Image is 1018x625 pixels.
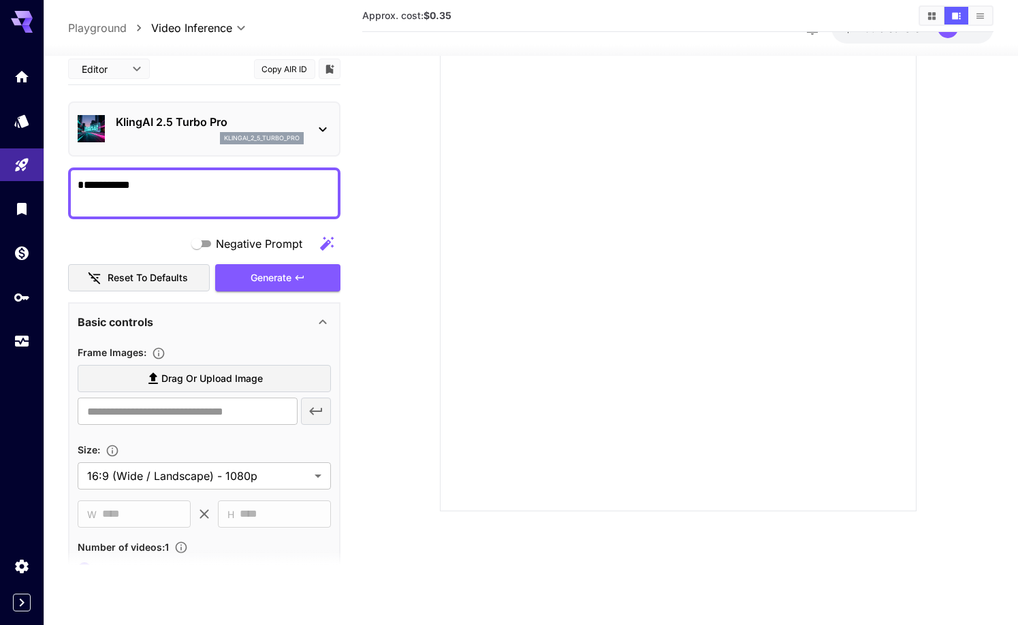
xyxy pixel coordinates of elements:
[362,10,451,21] span: Approx. cost:
[216,236,302,252] span: Negative Prompt
[161,370,263,387] span: Drag or upload image
[944,7,968,25] button: Show media in video view
[845,22,879,34] span: $14.39
[13,594,31,611] button: Expand sidebar
[78,306,331,338] div: Basic controls
[78,364,331,392] label: Drag or upload image
[919,5,993,26] div: Show media in grid viewShow media in video viewShow media in list view
[14,157,30,174] div: Playground
[14,558,30,575] div: Settings
[68,263,210,291] button: Reset to defaults
[14,289,30,306] div: API Keys
[78,444,100,455] span: Size :
[879,22,927,34] span: credits left
[215,263,340,291] button: Generate
[82,62,124,76] span: Editor
[146,347,171,360] button: Upload frame images.
[424,10,451,21] b: $0.35
[920,7,944,25] button: Show media in grid view
[151,20,232,36] span: Video Inference
[78,541,169,552] span: Number of videos : 1
[224,133,300,143] p: klingai_2_5_turbo_pro
[68,20,151,36] nav: breadcrumb
[169,541,193,554] button: Specify how many videos to generate in a single request. Each video generation will be charged se...
[87,468,309,484] span: 16:9 (Wide / Landscape) - 1080p
[14,244,30,261] div: Wallet
[254,59,315,78] button: Copy AIR ID
[14,68,30,85] div: Home
[227,506,234,522] span: H
[78,108,331,150] div: KlingAI 2.5 Turbo Proklingai_2_5_turbo_pro
[78,347,146,358] span: Frame Images :
[14,333,30,350] div: Usage
[68,20,127,36] a: Playground
[116,114,304,130] p: KlingAI 2.5 Turbo Pro
[78,314,153,330] p: Basic controls
[14,200,30,217] div: Library
[100,444,125,458] button: Adjust the dimensions of the generated image by specifying its width and height in pixels, or sel...
[14,112,30,129] div: Models
[87,506,97,522] span: W
[323,61,336,77] button: Add to library
[251,269,291,286] span: Generate
[968,7,992,25] button: Show media in list view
